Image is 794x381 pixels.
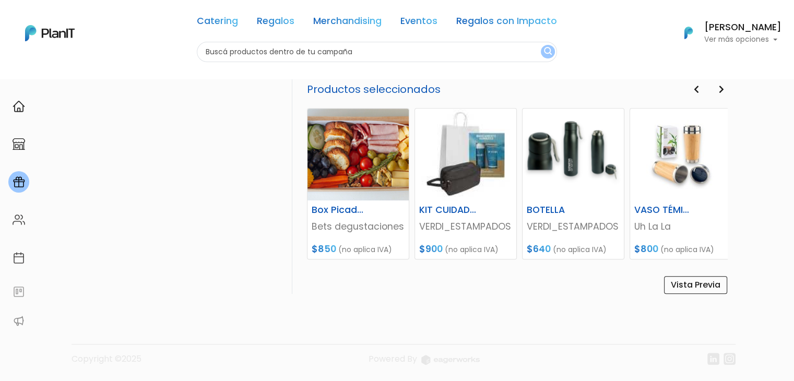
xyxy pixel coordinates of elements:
a: VASO TÉMICO Uh La La $800 (no aplica IVA) [630,108,732,259]
span: $800 [634,243,658,255]
a: Catering [197,17,238,29]
img: partners-52edf745621dab592f3b2c58e3bca9d71375a7ef29c3b500c9f145b62cc070d4.svg [13,315,25,327]
a: Powered By [369,353,480,373]
input: Buscá productos dentro de tu campaña [197,42,557,62]
img: campaigns-02234683943229c281be62815700db0a1741e53638e28bf9629b52c665b00959.svg [13,176,25,188]
span: $640 [527,243,551,255]
p: Bets degustaciones [312,220,405,233]
a: Merchandising [313,17,382,29]
button: PlanIt Logo [PERSON_NAME] Ver más opciones [671,19,781,46]
p: VERDI_ESTAMPADOS [419,220,512,233]
div: ¿Necesitás ayuda? [54,10,150,30]
a: Regalos con Impacto [456,17,557,29]
p: Copyright ©2025 [72,353,141,373]
a: Vista Previa [664,276,727,294]
h6: [PERSON_NAME] [704,23,781,32]
a: Eventos [400,17,437,29]
span: $850 [312,243,336,255]
span: (no aplica IVA) [338,244,392,255]
h6: Box Picada 2 [305,205,376,216]
span: (no aplica IVA) [553,244,607,255]
h6: VASO TÉMICO [628,205,698,216]
img: thumb_Captura_de_pantalla_2025-05-29_121301.png [523,109,624,200]
span: translation missing: es.layouts.footer.powered_by [369,353,417,365]
h6: BOTELLA [520,205,591,216]
a: KIT CUIDADO PERSONAL VERDI_ESTAMPADOS $900 (no aplica IVA) [414,108,517,259]
img: home-e721727adea9d79c4d83392d1f703f7f8bce08238fde08b1acbfd93340b81755.svg [13,100,25,113]
img: marketplace-4ceaa7011d94191e9ded77b95e3339b90024bf715f7c57f8cf31f2d8c509eaba.svg [13,138,25,150]
img: thumb_thumb_1.5_picada_basic_sin_bebida.png [307,109,409,200]
img: people-662611757002400ad9ed0e3c099ab2801c6687ba6c219adb57efc949bc21e19d.svg [13,213,25,226]
img: feedback-78b5a0c8f98aac82b08bfc38622c3050aee476f2c9584af64705fc4e61158814.svg [13,285,25,298]
p: Ver más opciones [704,36,781,43]
img: search_button-432b6d5273f82d61273b3651a40e1bd1b912527efae98b1b7a1b2c0702e16a8d.svg [544,47,552,57]
h6: KIT CUIDADO PERSONAL [413,205,483,216]
span: $900 [419,243,443,255]
p: VERDI_ESTAMPADOS [527,220,620,233]
a: Regalos [257,17,294,29]
span: (no aplica IVA) [445,244,499,255]
span: (no aplica IVA) [660,244,714,255]
p: Uh La La [634,220,727,233]
img: linkedin-cc7d2dbb1a16aff8e18f147ffe980d30ddd5d9e01409788280e63c91fc390ff4.svg [707,353,719,365]
img: instagram-7ba2a2629254302ec2a9470e65da5de918c9f3c9a63008f8abed3140a32961bf.svg [724,353,736,365]
h5: Productos seleccionados [307,83,727,96]
img: PlanIt Logo [25,25,75,41]
img: thumb_2000___2000-Photoroom_-_2025-06-27T165203.208.jpg [630,109,731,200]
img: logo_eagerworks-044938b0bf012b96b195e05891a56339191180c2d98ce7df62ca656130a436fa.svg [421,355,480,365]
img: PlanIt Logo [677,21,700,44]
img: calendar-87d922413cdce8b2cf7b7f5f62616a5cf9e4887200fb71536465627b3292af00.svg [13,252,25,264]
a: Box Picada 2 Bets degustaciones $850 (no aplica IVA) [307,108,409,259]
a: BOTELLA VERDI_ESTAMPADOS $640 (no aplica IVA) [522,108,624,259]
img: thumb_WhatsApp_Image_2025-05-26_at_09.51.12.jpeg [415,109,516,200]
